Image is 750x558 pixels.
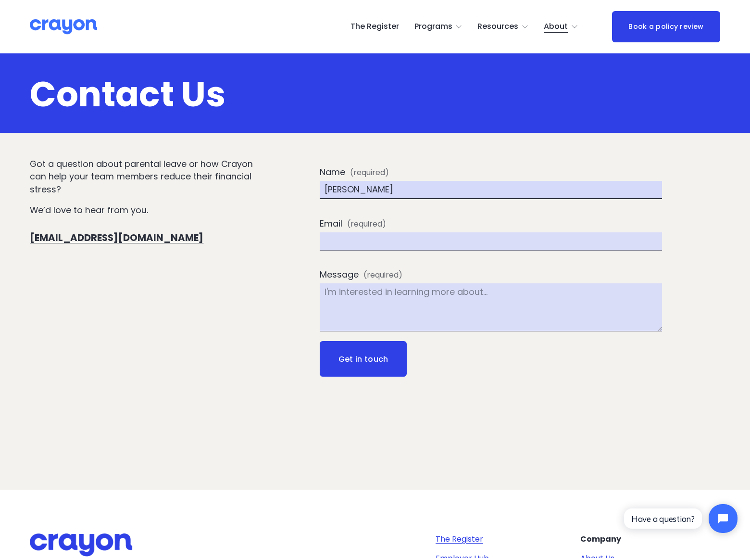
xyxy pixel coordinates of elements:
[544,20,568,34] span: About
[436,533,483,545] a: The Register
[30,18,97,35] img: Crayon
[580,533,621,545] strong: Company
[320,217,342,230] span: Email
[363,269,402,281] span: (required)
[477,20,518,34] span: Resources
[320,268,359,281] span: Message
[350,19,399,35] a: The Register
[30,231,203,244] a: [EMAIL_ADDRESS][DOMAIN_NAME]
[544,19,578,35] a: folder dropdown
[414,20,452,34] span: Programs
[30,76,720,113] h1: Contact Us
[320,166,345,179] span: Name
[320,341,407,377] button: Get in touch
[612,11,720,42] a: Book a policy review
[30,158,256,196] p: Got a question about parental leave or how Crayon can help your team members reduce their financi...
[414,19,463,35] a: folder dropdown
[350,167,389,178] span: (required)
[347,218,386,230] span: (required)
[616,496,746,541] iframe: Tidio Chat
[30,204,256,217] p: We’d love to hear from you.
[477,19,529,35] a: folder dropdown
